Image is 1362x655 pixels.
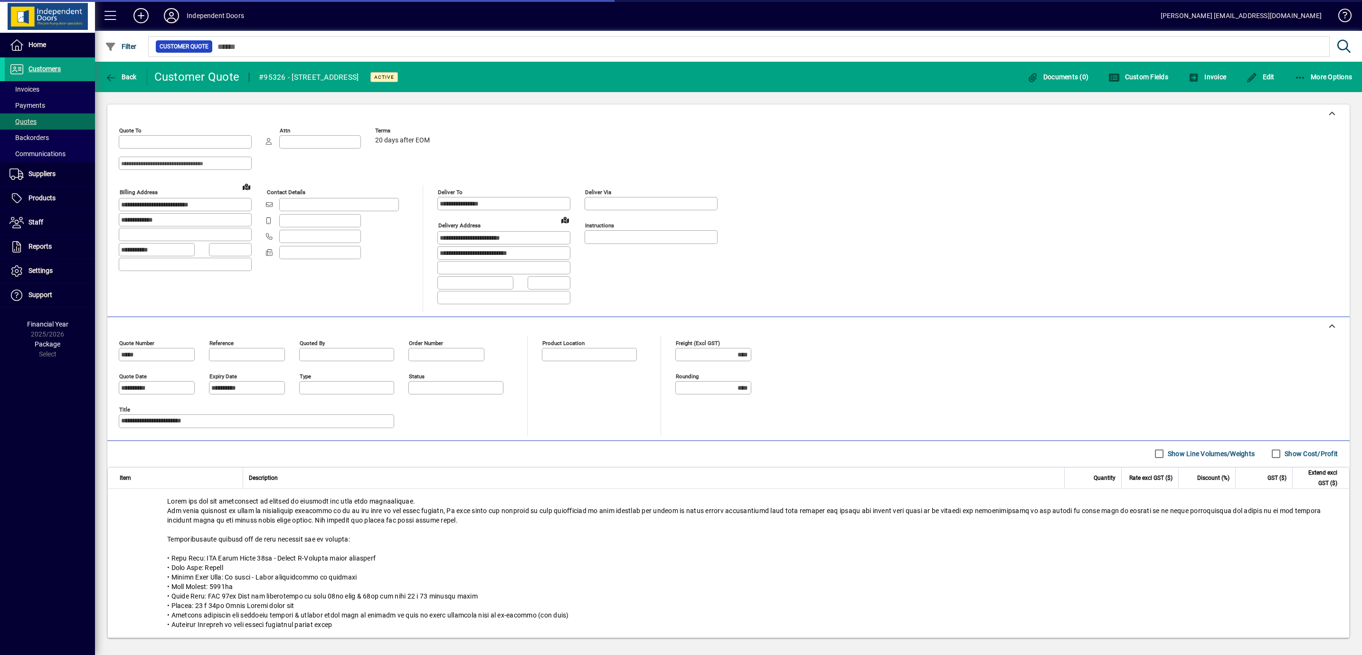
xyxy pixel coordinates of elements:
[300,339,325,346] mat-label: Quoted by
[300,373,311,379] mat-label: Type
[375,128,432,134] span: Terms
[9,150,66,158] span: Communications
[28,267,53,274] span: Settings
[28,65,61,73] span: Customers
[409,339,443,346] mat-label: Order number
[1129,473,1173,483] span: Rate excl GST ($)
[35,340,60,348] span: Package
[105,73,137,81] span: Back
[5,211,95,234] a: Staff
[126,7,156,24] button: Add
[5,97,95,113] a: Payments
[676,339,720,346] mat-label: Freight (excl GST)
[438,189,463,196] mat-label: Deliver To
[5,187,95,210] a: Products
[103,68,139,85] button: Back
[1027,73,1088,81] span: Documents (0)
[28,218,43,226] span: Staff
[28,243,52,250] span: Reports
[5,283,95,307] a: Support
[409,373,425,379] mat-label: Status
[1094,473,1116,483] span: Quantity
[5,113,95,130] a: Quotes
[27,320,68,328] span: Financial Year
[1267,473,1286,483] span: GST ($)
[9,118,37,125] span: Quotes
[585,189,611,196] mat-label: Deliver via
[119,373,147,379] mat-label: Quote date
[280,127,290,134] mat-label: Attn
[1186,68,1229,85] button: Invoice
[1161,8,1322,23] div: [PERSON_NAME] [EMAIL_ADDRESS][DOMAIN_NAME]
[5,130,95,146] a: Backorders
[1106,68,1171,85] button: Custom Fields
[558,212,573,227] a: View on map
[108,489,1349,637] div: Lorem ips dol sit ametconsect ad elitsed do eiusmodt inc utla etdo magnaaliquae. Adm venia quisno...
[187,8,244,23] div: Independent Doors
[9,85,39,93] span: Invoices
[1197,473,1230,483] span: Discount (%)
[1244,68,1277,85] button: Edit
[28,194,56,202] span: Products
[156,7,187,24] button: Profile
[1331,2,1350,33] a: Knowledge Base
[5,146,95,162] a: Communications
[28,291,52,299] span: Support
[5,33,95,57] a: Home
[160,42,208,51] span: Customer Quote
[5,81,95,97] a: Invoices
[119,127,142,134] mat-label: Quote To
[1246,73,1275,81] span: Edit
[209,373,237,379] mat-label: Expiry date
[1298,468,1337,488] span: Extend excl GST ($)
[154,69,240,84] div: Customer Quote
[209,339,234,346] mat-label: Reference
[1024,68,1091,85] button: Documents (0)
[120,473,131,483] span: Item
[374,74,394,80] span: Active
[249,473,278,483] span: Description
[239,179,254,194] a: View on map
[1188,73,1226,81] span: Invoice
[119,406,130,412] mat-label: Title
[542,339,585,346] mat-label: Product location
[1108,73,1168,81] span: Custom Fields
[95,68,147,85] app-page-header-button: Back
[119,339,154,346] mat-label: Quote number
[5,259,95,283] a: Settings
[9,134,49,141] span: Backorders
[1295,73,1353,81] span: More Options
[1166,449,1255,458] label: Show Line Volumes/Weights
[1292,68,1355,85] button: More Options
[5,162,95,186] a: Suppliers
[9,102,45,109] span: Payments
[103,38,139,55] button: Filter
[28,41,46,48] span: Home
[5,235,95,259] a: Reports
[1283,449,1338,458] label: Show Cost/Profit
[585,222,614,229] mat-label: Instructions
[105,43,137,50] span: Filter
[375,137,430,144] span: 20 days after EOM
[676,373,699,379] mat-label: Rounding
[28,170,56,178] span: Suppliers
[259,70,359,85] div: #95326 - [STREET_ADDRESS]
